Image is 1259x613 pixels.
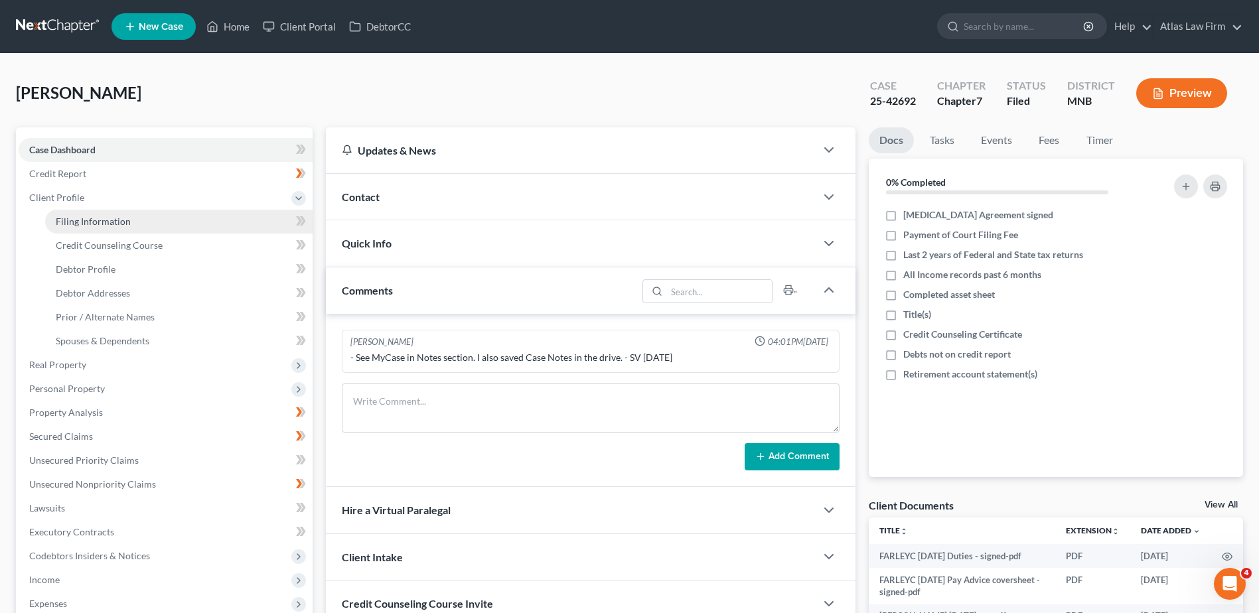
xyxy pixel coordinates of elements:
a: Lawsuits [19,496,313,520]
div: [PERSON_NAME] [350,336,413,348]
span: Completed asset sheet [903,288,995,301]
a: Date Added expand_more [1141,525,1201,535]
div: Chapter [937,78,986,94]
div: 25-42692 [870,94,916,109]
span: Contact [342,190,380,203]
span: Unsecured Nonpriority Claims [29,478,156,490]
a: Spouses & Dependents [45,329,313,353]
td: FARLEYC [DATE] Duties - signed-pdf [869,544,1055,568]
span: Income [29,574,60,585]
span: Credit Counseling Certificate [903,328,1022,341]
a: Filing Information [45,210,313,234]
i: unfold_more [900,527,908,535]
div: Case [870,78,916,94]
span: Client Profile [29,192,84,203]
span: Retirement account statement(s) [903,368,1037,381]
a: Credit Report [19,162,313,186]
span: Debts not on credit report [903,348,1011,361]
div: Updates & News [342,143,800,157]
a: Tasks [919,127,965,153]
a: Atlas Law Firm [1153,15,1242,38]
a: Client Portal [256,15,342,38]
a: Extensionunfold_more [1066,525,1120,535]
span: All Income records past 6 months [903,268,1041,281]
input: Search... [666,280,772,303]
span: Payment of Court Filing Fee [903,228,1018,241]
a: Unsecured Nonpriority Claims [19,472,313,496]
a: Docs [869,127,914,153]
a: Fees [1028,127,1071,153]
strong: 0% Completed [886,176,946,188]
span: 04:01PM[DATE] [768,336,828,348]
div: Status [1007,78,1046,94]
a: Property Analysis [19,401,313,425]
a: Help [1108,15,1152,38]
iframe: Intercom live chat [1214,568,1246,600]
a: Executory Contracts [19,520,313,544]
span: [MEDICAL_DATA] Agreement signed [903,208,1053,222]
i: unfold_more [1112,527,1120,535]
span: 7 [976,94,982,107]
i: expand_more [1193,527,1201,535]
td: FARLEYC [DATE] Pay Advice coversheet - signed-pdf [869,568,1055,604]
span: Comments [342,284,393,297]
a: Home [200,15,256,38]
td: [DATE] [1130,568,1211,604]
div: Filed [1007,94,1046,109]
span: Property Analysis [29,407,103,418]
a: Events [970,127,1023,153]
a: Secured Claims [19,425,313,448]
a: DebtorCC [342,15,417,38]
span: Secured Claims [29,431,93,442]
a: Timer [1076,127,1124,153]
span: [PERSON_NAME] [16,83,141,102]
a: Titleunfold_more [879,525,908,535]
a: Debtor Profile [45,257,313,281]
a: Prior / Alternate Names [45,305,313,329]
div: Client Documents [869,498,954,512]
a: Credit Counseling Course [45,234,313,257]
span: Hire a Virtual Paralegal [342,504,451,516]
input: Search by name... [964,14,1085,38]
span: Quick Info [342,237,392,249]
td: PDF [1055,568,1130,604]
span: Credit Counseling Course [56,239,163,251]
span: Real Property [29,359,86,370]
span: Case Dashboard [29,144,96,155]
div: - See MyCase in Notes section. I also saved Case Notes in the drive. - SV [DATE] [350,351,831,364]
a: Case Dashboard [19,138,313,162]
span: Debtor Profile [56,263,115,275]
span: Expenses [29,598,67,609]
a: View All [1205,500,1238,510]
span: Unsecured Priority Claims [29,454,139,466]
span: Credit Counseling Course Invite [342,597,493,610]
span: Title(s) [903,308,931,321]
div: MNB [1067,94,1115,109]
a: Debtor Addresses [45,281,313,305]
div: District [1067,78,1115,94]
span: Lawsuits [29,502,65,513]
span: Debtor Addresses [56,287,130,299]
span: Client Intake [342,551,403,563]
span: Credit Report [29,168,86,179]
span: Last 2 years of Federal and State tax returns [903,248,1083,261]
a: Unsecured Priority Claims [19,448,313,472]
span: Prior / Alternate Names [56,311,155,322]
button: Add Comment [745,443,840,471]
div: Chapter [937,94,986,109]
span: Codebtors Insiders & Notices [29,550,150,561]
span: Spouses & Dependents [56,335,149,346]
button: Preview [1136,78,1227,108]
span: New Case [139,22,183,32]
span: Personal Property [29,383,105,394]
span: 4 [1241,568,1252,579]
span: Executory Contracts [29,526,114,537]
span: Filing Information [56,216,131,227]
td: [DATE] [1130,544,1211,568]
td: PDF [1055,544,1130,568]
